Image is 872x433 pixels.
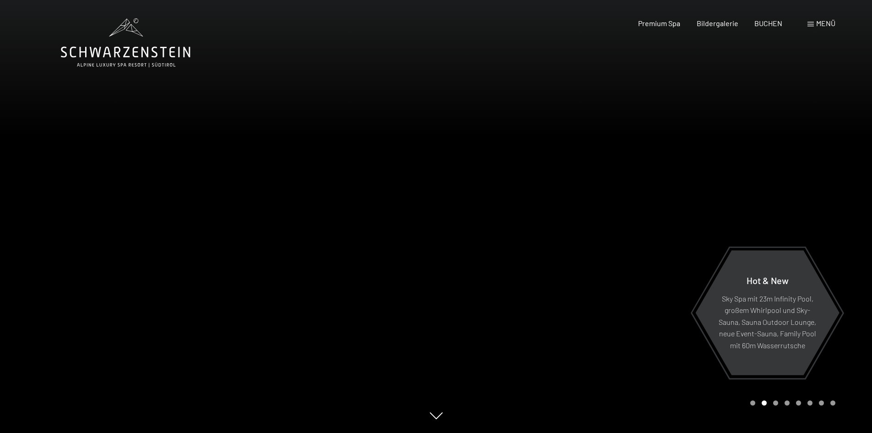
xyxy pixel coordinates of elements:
div: Carousel Page 2 (Current Slide) [762,400,767,406]
a: BUCHEN [754,19,782,27]
span: Menü [816,19,835,27]
p: Sky Spa mit 23m Infinity Pool, großem Whirlpool und Sky-Sauna, Sauna Outdoor Lounge, neue Event-S... [718,292,817,351]
span: Hot & New [747,274,789,285]
div: Carousel Page 1 [750,400,755,406]
div: Carousel Pagination [747,400,835,406]
div: Carousel Page 4 [785,400,790,406]
a: Bildergalerie [697,19,738,27]
div: Carousel Page 6 [807,400,812,406]
div: Carousel Page 5 [796,400,801,406]
a: Premium Spa [638,19,680,27]
div: Carousel Page 8 [830,400,835,406]
div: Carousel Page 3 [773,400,778,406]
div: Carousel Page 7 [819,400,824,406]
a: Hot & New Sky Spa mit 23m Infinity Pool, großem Whirlpool und Sky-Sauna, Sauna Outdoor Lounge, ne... [695,250,840,376]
